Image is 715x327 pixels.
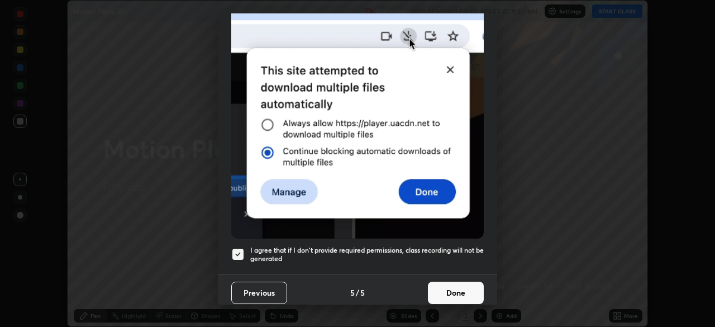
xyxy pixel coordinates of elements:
button: Done [428,282,484,304]
h4: / [356,287,359,298]
button: Previous [231,282,287,304]
h5: I agree that if I don't provide required permissions, class recording will not be generated [250,246,484,263]
h4: 5 [360,287,365,298]
h4: 5 [350,287,355,298]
